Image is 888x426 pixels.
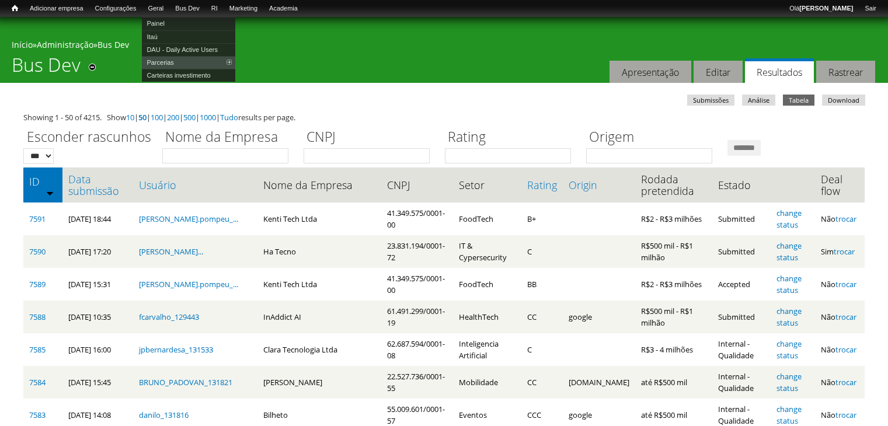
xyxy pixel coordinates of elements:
a: trocar [835,279,856,289]
td: B+ [521,202,563,235]
td: Clara Tecnologia Ltda [257,333,381,366]
td: Internal - Qualidade [712,366,771,399]
div: Showing 1 - 50 of 4215. Show | | | | | | results per page. [23,111,865,123]
td: 61.491.299/0001-19 [381,301,453,333]
a: Sair [859,3,882,15]
td: Mobilidade [453,366,521,399]
td: Não [815,301,865,333]
a: Origin [569,179,629,191]
td: [PERSON_NAME] [257,366,381,399]
td: C [521,235,563,268]
a: 1000 [200,112,216,123]
a: Análise [742,95,775,106]
a: danilo_131816 [139,410,189,420]
a: Resultados [745,58,814,83]
a: Início [6,3,24,14]
td: 22.527.736/0001-55 [381,366,453,399]
a: Usuário [139,179,252,191]
td: até R$500 mil [635,366,712,399]
a: 50 [138,112,147,123]
th: Deal flow [815,167,865,202]
a: Submissões [687,95,734,106]
a: change status [776,338,802,361]
a: Tudo [220,112,238,123]
td: Não [815,268,865,301]
a: Bus Dev [169,3,206,15]
a: 200 [167,112,179,123]
a: 7585 [29,344,46,355]
td: CC [521,366,563,399]
td: R$500 mil - R$1 milhão [635,301,712,333]
a: trocar [835,377,856,387]
a: trocar [835,214,856,224]
a: change status [776,273,802,295]
a: Olá[PERSON_NAME] [783,3,859,15]
a: 7588 [29,312,46,322]
a: ID [29,176,57,187]
td: [DATE] 16:00 [62,333,133,366]
td: Ha Tecno [257,235,381,268]
td: Não [815,202,865,235]
a: fcarvalho_129443 [139,312,199,322]
a: jpbernardesa_131533 [139,344,213,355]
a: Apresentação [610,61,691,83]
td: Kenti Tech Ltda [257,268,381,301]
a: Configurações [89,3,142,15]
td: 41.349.575/0001-00 [381,268,453,301]
label: Nome da Empresa [162,127,296,148]
th: Estado [712,167,771,202]
img: ordem crescente [46,189,54,197]
a: Marketing [224,3,263,15]
td: [DATE] 15:45 [62,366,133,399]
div: » » [12,39,876,54]
a: 7583 [29,410,46,420]
a: Geral [142,3,169,15]
a: 7589 [29,279,46,289]
h1: Bus Dev [12,54,81,83]
label: Esconder rascunhos [23,127,155,148]
a: Data submissão [68,173,127,197]
td: [DATE] 18:44 [62,202,133,235]
td: BB [521,268,563,301]
a: change status [776,240,802,263]
a: Bus Dev [97,39,129,50]
td: R$3 - 4 milhões [635,333,712,366]
a: 7591 [29,214,46,224]
td: Submitted [712,202,771,235]
label: Origem [586,127,720,148]
td: Accepted [712,268,771,301]
a: change status [776,404,802,426]
a: Tabela [783,95,814,106]
a: change status [776,371,802,393]
a: Início [12,39,33,50]
a: trocar [835,410,856,420]
td: Não [815,366,865,399]
strong: [PERSON_NAME] [799,5,853,12]
a: Adicionar empresa [24,3,89,15]
td: Kenti Tech Ltda [257,202,381,235]
a: 10 [126,112,134,123]
td: InAddict AI [257,301,381,333]
a: BRUNO_PADOVAN_131821 [139,377,232,387]
a: trocar [834,246,855,257]
td: Submitted [712,301,771,333]
th: CNPJ [381,167,453,202]
td: 23.831.194/0001-72 [381,235,453,268]
a: Rating [527,179,557,191]
td: 41.349.575/0001-00 [381,202,453,235]
a: trocar [835,344,856,355]
td: CC [521,301,563,333]
td: Submitted [712,235,771,268]
td: R$2 - R$3 milhões [635,202,712,235]
a: 7584 [29,377,46,387]
a: [PERSON_NAME].pompeu_... [139,279,238,289]
label: CNPJ [304,127,437,148]
span: Início [12,4,18,12]
td: Não [815,333,865,366]
th: Rodada pretendida [635,167,712,202]
a: 7590 [29,246,46,257]
td: FoodTech [453,268,521,301]
a: 500 [183,112,196,123]
a: Academia [263,3,304,15]
td: [DATE] 10:35 [62,301,133,333]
